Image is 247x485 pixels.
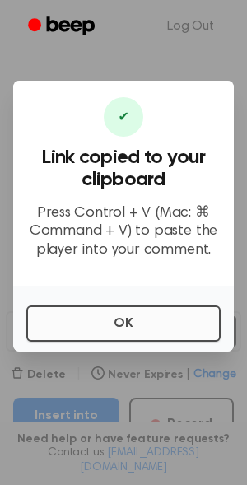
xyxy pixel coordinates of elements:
[151,7,231,46] a: Log Out
[26,147,221,191] h3: Link copied to your clipboard
[16,11,110,43] a: Beep
[26,204,221,260] p: Press Control + V (Mac: ⌘ Command + V) to paste the player into your comment.
[26,305,221,342] button: OK
[104,97,143,137] div: ✔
